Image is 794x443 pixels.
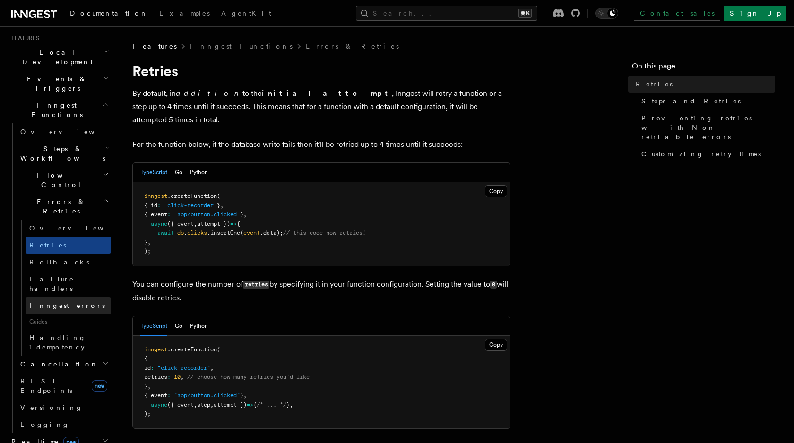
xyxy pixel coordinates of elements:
[634,6,720,21] a: Contact sales
[17,373,111,399] a: REST Endpointsnew
[240,392,243,399] span: }
[157,230,174,236] span: await
[485,339,507,351] button: Copy
[187,374,310,380] span: // choose how many retries you'd like
[240,211,243,218] span: }
[167,221,194,227] span: ({ event
[8,70,111,97] button: Events & Triggers
[17,220,111,356] div: Errors & Retries
[26,220,111,237] a: Overview
[262,89,392,98] strong: initial attempt
[17,167,111,193] button: Flow Control
[167,193,217,199] span: .createFunction
[132,87,510,127] p: By default, in to the , Inngest will retry a function or a step up to 4 times until it succeeds. ...
[197,221,230,227] span: attempt })
[214,401,247,408] span: attempt })
[290,401,293,408] span: ,
[174,392,240,399] span: "app/button.clicked"
[8,101,102,119] span: Inngest Functions
[197,401,210,408] span: step
[632,76,775,93] a: Retries
[26,297,111,314] a: Inngest errors
[175,163,182,182] button: Go
[157,202,161,209] span: :
[144,211,167,218] span: { event
[194,221,197,227] span: ,
[260,230,283,236] span: .data);
[26,329,111,356] a: Handling idempotency
[243,392,247,399] span: ,
[26,254,111,271] a: Rollbacks
[140,316,167,336] button: TypeScript
[240,230,243,236] span: (
[70,9,148,17] span: Documentation
[8,74,103,93] span: Events & Triggers
[595,8,618,19] button: Toggle dark mode
[17,193,111,220] button: Errors & Retries
[154,3,216,26] a: Examples
[632,60,775,76] h4: On this page
[20,377,72,394] span: REST Endpoints
[8,97,111,123] button: Inngest Functions
[144,202,157,209] span: { id
[8,34,39,42] span: Features
[243,230,260,236] span: event
[175,316,182,336] button: Go
[26,237,111,254] a: Retries
[247,401,253,408] span: =>
[356,6,537,21] button: Search...⌘K
[518,9,532,18] kbd: ⌘K
[221,9,271,17] span: AgentKit
[159,9,210,17] span: Examples
[184,230,187,236] span: .
[17,356,111,373] button: Cancellation
[144,346,167,353] span: inngest
[490,281,497,289] code: 0
[8,44,111,70] button: Local Development
[144,365,151,371] span: id
[29,302,105,309] span: Inngest errors
[64,3,154,26] a: Documentation
[167,392,171,399] span: :
[187,230,207,236] span: clicks
[17,140,111,167] button: Steps & Workflows
[140,163,167,182] button: TypeScript
[144,193,167,199] span: inngest
[174,374,181,380] span: 10
[8,123,111,433] div: Inngest Functions
[638,93,775,110] a: Steps and Retries
[220,202,224,209] span: ,
[144,248,151,255] span: );
[641,149,761,159] span: Customizing retry times
[237,221,240,227] span: {
[151,401,167,408] span: async
[485,185,507,197] button: Copy
[190,42,293,51] a: Inngest Functions
[20,128,118,136] span: Overview
[167,374,171,380] span: :
[20,404,83,411] span: Versioning
[26,271,111,297] a: Failure handlers
[17,197,103,216] span: Errors & Retries
[194,401,197,408] span: ,
[17,416,111,433] a: Logging
[92,380,107,392] span: new
[144,410,151,417] span: );
[29,275,74,292] span: Failure handlers
[151,221,167,227] span: async
[243,211,247,218] span: ,
[253,401,257,408] span: {
[638,145,775,162] a: Customizing retry times
[29,334,86,351] span: Handling idempotency
[230,221,237,227] span: =>
[132,42,177,51] span: Features
[217,193,220,199] span: (
[216,3,277,26] a: AgentKit
[283,230,366,236] span: // this code now retries!
[144,392,167,399] span: { event
[17,144,105,163] span: Steps & Workflows
[164,202,217,209] span: "click-recorder"
[17,359,98,369] span: Cancellation
[144,355,147,362] span: {
[17,399,111,416] a: Versioning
